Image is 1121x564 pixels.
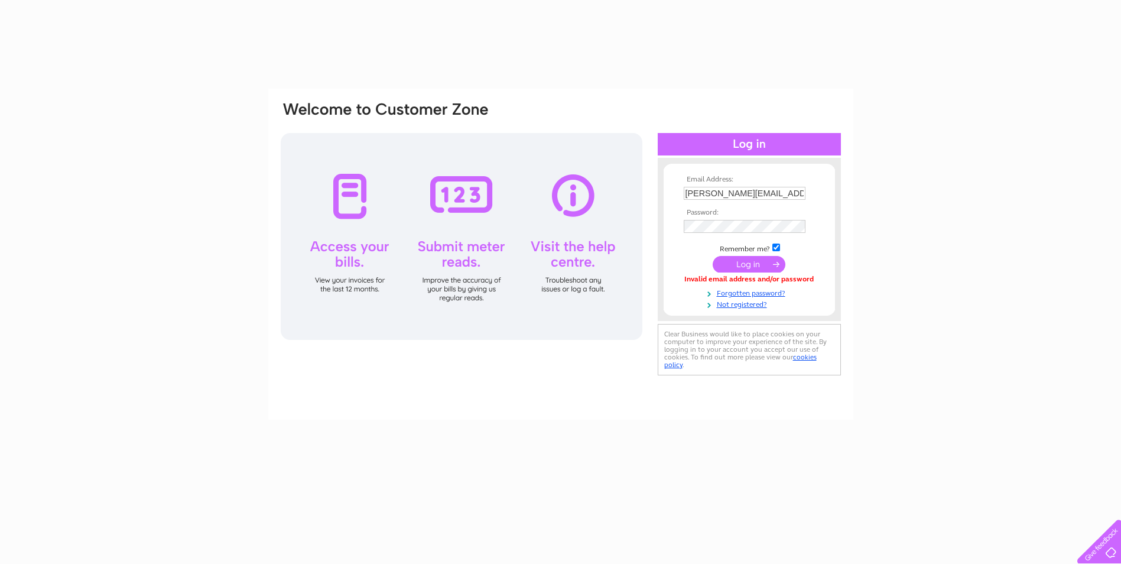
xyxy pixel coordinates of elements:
[664,353,817,369] a: cookies policy
[684,287,818,298] a: Forgotten password?
[681,209,818,217] th: Password:
[684,298,818,309] a: Not registered?
[658,324,841,375] div: Clear Business would like to place cookies on your computer to improve your experience of the sit...
[681,176,818,184] th: Email Address:
[713,256,785,273] input: Submit
[684,275,815,284] div: Invalid email address and/or password
[681,242,818,254] td: Remember me?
